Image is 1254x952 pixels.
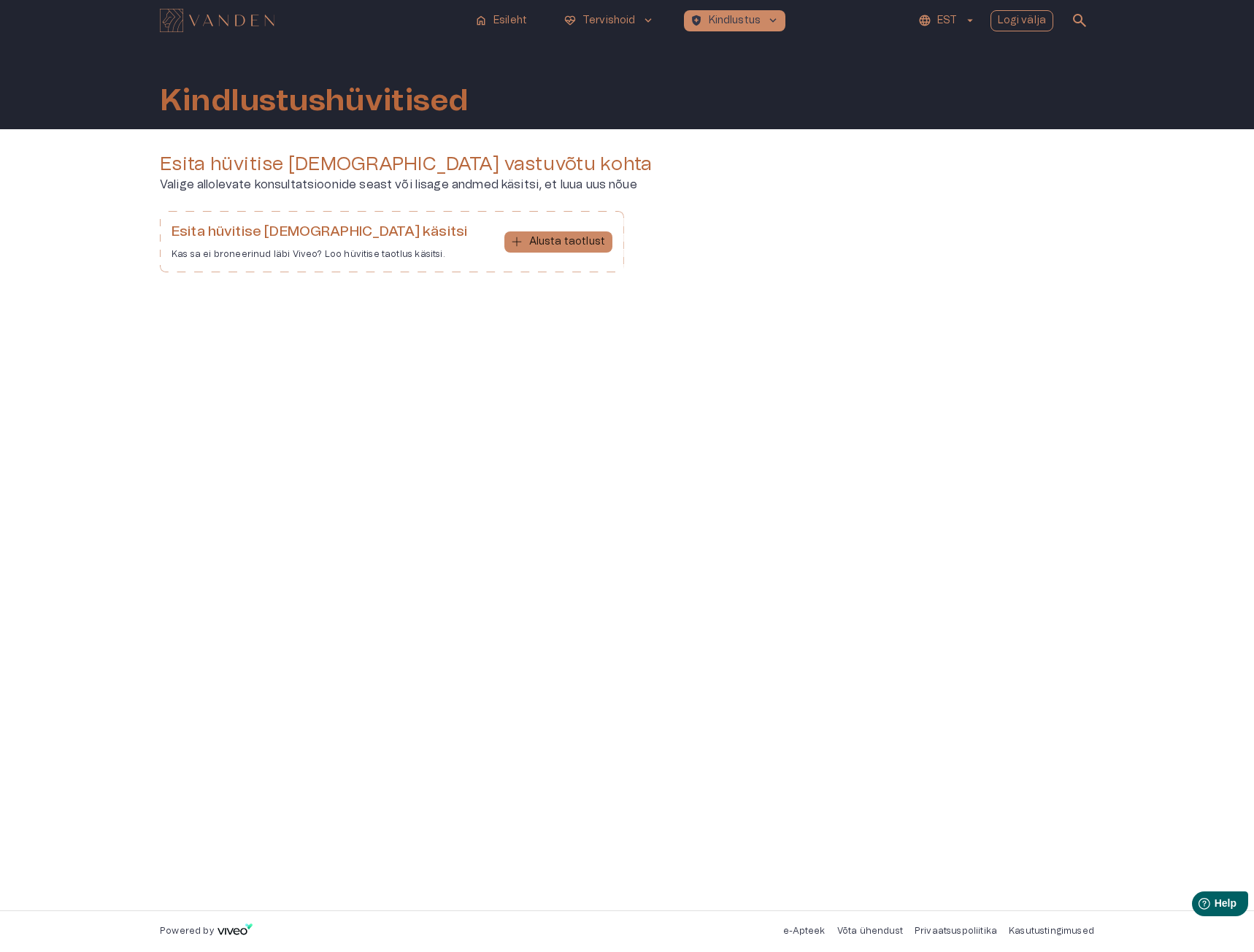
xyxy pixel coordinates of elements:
[1140,886,1254,926] iframe: Help widget launcher
[172,248,467,261] p: Kas sa ei broneerinud läbi Viveo? Loo hüvitise taotlus käsitsi.
[160,84,469,118] h1: Kindlustushüvitised
[642,14,655,27] span: keyboard_arrow_down
[916,10,978,31] button: EST
[690,14,703,27] span: health_and_safety
[160,176,1094,193] p: Valige allolevate konsultatsioonide seast või lisage andmed käsitsi, et luua uus nõue
[160,925,214,937] p: Powered by
[563,14,577,27] span: ecg_heart
[529,234,605,250] p: Alusta taotlust
[160,153,1094,176] h4: Esita hüvitise [DEMOGRAPHIC_DATA] vastuvõtu kohta
[160,10,463,31] a: Navigate to homepage
[937,13,957,28] p: EST
[990,10,1054,31] button: Logi välja
[1065,6,1094,35] button: open search modal
[684,10,786,31] button: health_and_safetyKindlustuskeyboard_arrow_down
[1009,926,1094,935] a: Kasutustingimused
[493,13,527,28] p: Esileht
[469,10,534,31] button: homeEsileht
[1071,12,1088,29] span: search
[582,13,636,28] p: Tervishoid
[837,925,903,937] p: Võta ühendust
[766,14,780,27] span: keyboard_arrow_down
[783,926,825,935] a: e-Apteek
[558,10,661,31] button: ecg_heartTervishoidkeyboard_arrow_down
[504,231,612,253] button: Alusta taotlust
[160,9,274,32] img: Vanden logo
[172,223,467,242] h6: Esita hüvitise [DEMOGRAPHIC_DATA] käsitsi
[915,926,997,935] a: Privaatsuspoliitika
[709,13,761,28] p: Kindlustus
[998,13,1047,28] p: Logi välja
[474,14,488,27] span: home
